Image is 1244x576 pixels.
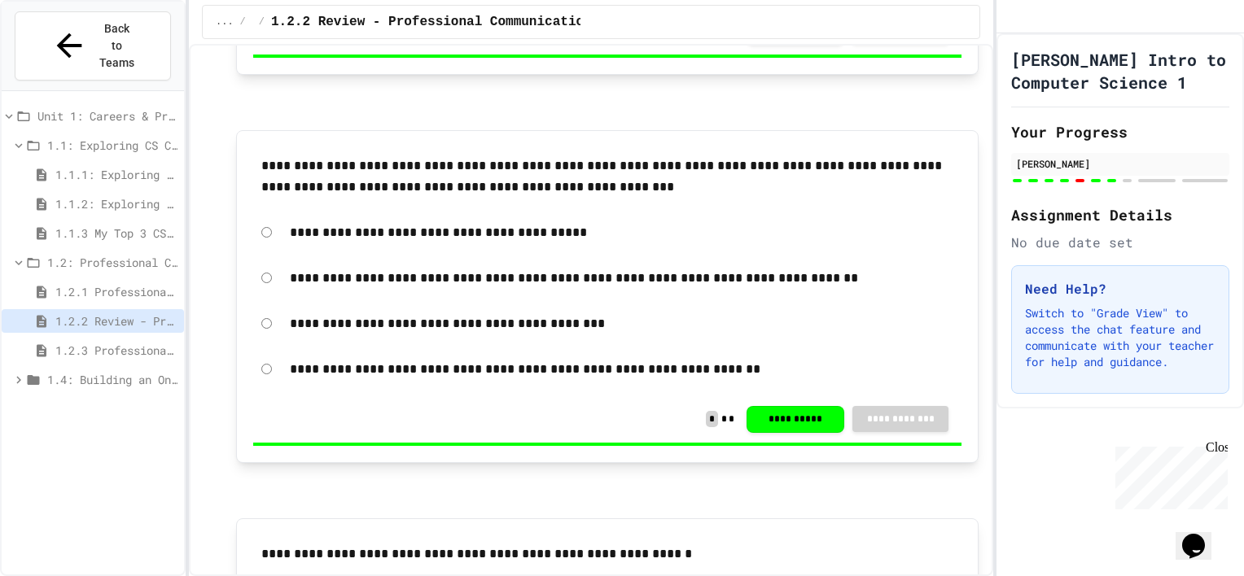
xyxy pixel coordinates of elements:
span: Unit 1: Careers & Professionalism [37,107,177,124]
span: / [259,15,265,28]
p: Switch to "Grade View" to access the chat feature and communicate with your teacher for help and ... [1025,305,1216,370]
iframe: chat widget [1176,511,1228,560]
span: 1.1.2: Exploring CS Careers - Review [55,195,177,212]
span: 1.2.1 Professional Communication [55,283,177,300]
div: [PERSON_NAME] [1016,156,1224,171]
h2: Assignment Details [1011,203,1229,226]
span: 1.1.3 My Top 3 CS Careers! [55,225,177,242]
div: Chat with us now!Close [7,7,112,103]
h3: Need Help? [1025,279,1216,299]
span: 1.2.2 Review - Professional Communication [271,12,592,32]
span: 1.2.3 Professional Communication Challenge [55,342,177,359]
span: ... [216,15,234,28]
span: / [240,15,246,28]
span: 1.2: Professional Communication [47,254,177,271]
span: 1.2.2 Review - Professional Communication [55,312,177,329]
h2: Your Progress [1011,120,1229,143]
span: 1.1: Exploring CS Careers [47,137,177,154]
span: Back to Teams [98,20,136,72]
span: 1.4: Building an Online Presence [47,371,177,388]
div: No due date set [1011,233,1229,252]
span: 1.1.1: Exploring CS Careers [55,166,177,183]
iframe: chat widget [1109,440,1228,509]
h1: [PERSON_NAME] Intro to Computer Science 1 [1011,48,1229,94]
